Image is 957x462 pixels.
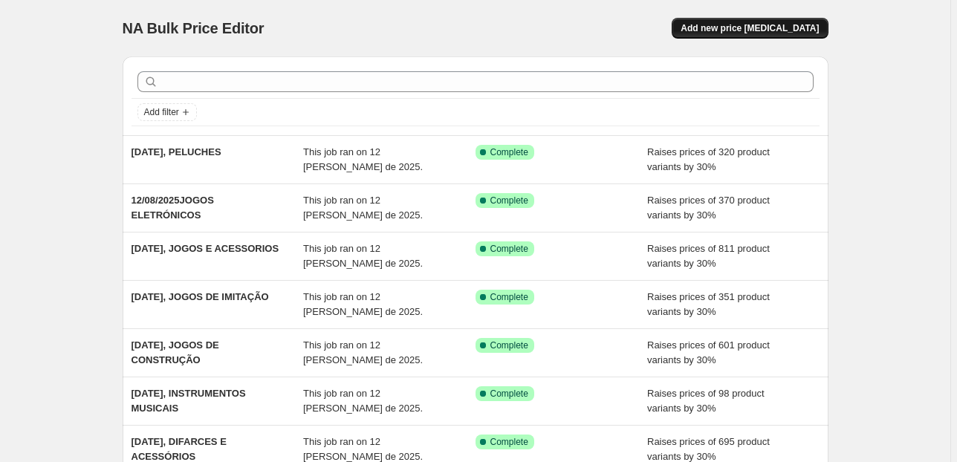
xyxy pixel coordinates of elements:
[303,146,423,172] span: This job ran on 12 [PERSON_NAME] de 2025.
[132,339,219,365] span: [DATE], JOGOS DE CONSTRUÇÃO
[490,339,528,351] span: Complete
[132,146,221,157] span: [DATE], PELUCHES
[303,291,423,317] span: This job ran on 12 [PERSON_NAME] de 2025.
[303,243,423,269] span: This job ran on 12 [PERSON_NAME] de 2025.
[303,436,423,462] span: This job ran on 12 [PERSON_NAME] de 2025.
[132,291,269,302] span: [DATE], JOGOS DE IMITAÇÃO
[490,243,528,255] span: Complete
[681,22,819,34] span: Add new price [MEDICAL_DATA]
[672,18,828,39] button: Add new price [MEDICAL_DATA]
[490,388,528,400] span: Complete
[647,195,770,221] span: Raises prices of 370 product variants by 30%
[490,146,528,158] span: Complete
[303,388,423,414] span: This job ran on 12 [PERSON_NAME] de 2025.
[647,339,770,365] span: Raises prices of 601 product variants by 30%
[123,20,265,36] span: NA Bulk Price Editor
[132,388,246,414] span: [DATE], INSTRUMENTOS MUSICAIS
[132,436,227,462] span: [DATE], DIFARCES E ACESSÓRIOS
[303,195,423,221] span: This job ran on 12 [PERSON_NAME] de 2025.
[647,243,770,269] span: Raises prices of 811 product variants by 30%
[490,291,528,303] span: Complete
[647,388,765,414] span: Raises prices of 98 product variants by 30%
[647,291,770,317] span: Raises prices of 351 product variants by 30%
[132,243,279,254] span: [DATE], JOGOS E ACESSORIOS
[132,195,214,221] span: 12/08/2025JOGOS ELETRÓNICOS
[490,195,528,206] span: Complete
[647,146,770,172] span: Raises prices of 320 product variants by 30%
[490,436,528,448] span: Complete
[144,106,179,118] span: Add filter
[647,436,770,462] span: Raises prices of 695 product variants by 30%
[303,339,423,365] span: This job ran on 12 [PERSON_NAME] de 2025.
[137,103,197,121] button: Add filter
